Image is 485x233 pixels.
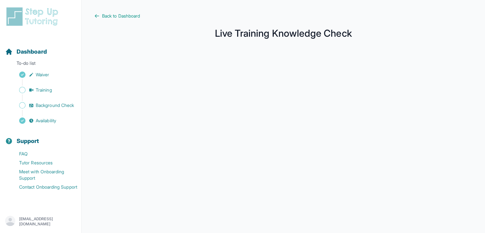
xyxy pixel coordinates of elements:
span: Support [17,137,39,146]
a: Training [5,86,81,94]
a: FAQ [5,149,81,158]
a: Back to Dashboard [94,13,472,19]
a: Meet with Onboarding Support [5,167,81,183]
a: Background Check [5,101,81,110]
button: [EMAIL_ADDRESS][DOMAIN_NAME] [5,216,76,227]
a: Tutor Resources [5,158,81,167]
span: Availability [36,117,56,124]
a: Waiver [5,70,81,79]
a: Contact Onboarding Support [5,183,81,192]
p: To-do list [3,60,79,69]
h1: Live Training Knowledge Check [94,29,472,37]
button: Dashboard [3,37,79,59]
button: Support [3,126,79,148]
span: Background Check [36,102,74,109]
span: Waiver [36,71,49,78]
p: [EMAIL_ADDRESS][DOMAIN_NAME] [19,216,76,227]
a: Dashboard [5,47,47,56]
span: Dashboard [17,47,47,56]
a: Availability [5,116,81,125]
img: logo [5,6,62,27]
span: Back to Dashboard [102,13,140,19]
span: Training [36,87,52,93]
